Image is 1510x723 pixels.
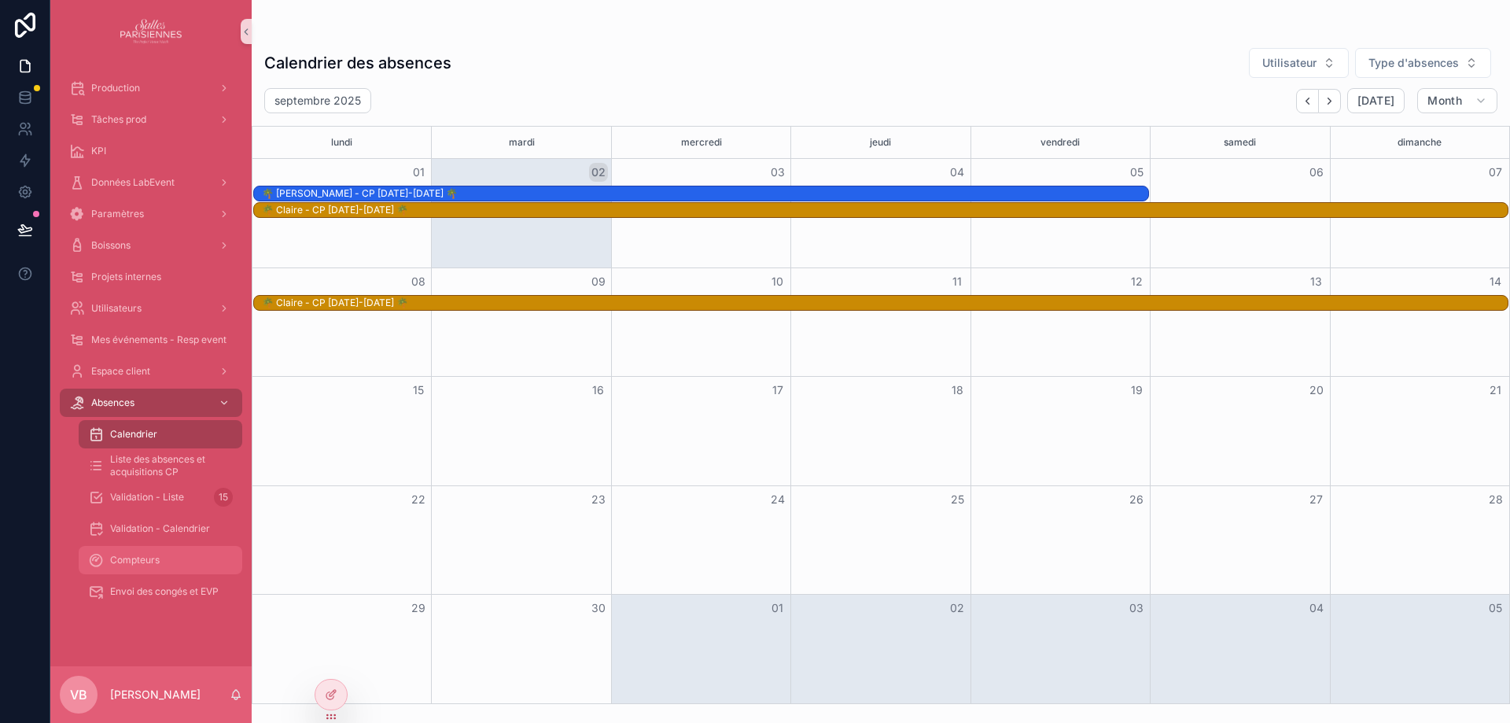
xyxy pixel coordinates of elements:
[1307,490,1326,509] button: 27
[1127,163,1146,182] button: 05
[91,176,175,189] span: Données LabEvent
[589,490,608,509] button: 23
[91,82,140,94] span: Production
[120,19,182,44] img: App logo
[1355,48,1491,78] button: Select Button
[1127,381,1146,400] button: 19
[589,163,608,182] button: 02
[79,577,242,606] a: Envoi des congés et EVP
[91,239,131,252] span: Boissons
[262,203,1508,217] div: 🌴 Claire - CP 2025-2026 🌴
[948,381,967,400] button: 18
[409,490,428,509] button: 22
[1127,272,1146,291] button: 12
[91,397,134,409] span: Absences
[110,428,157,441] span: Calendrier
[110,522,210,535] span: Validation - Calendrier
[589,599,608,618] button: 30
[1127,490,1146,509] button: 26
[60,357,242,385] a: Espace client
[252,126,1510,704] div: Month View
[1486,163,1505,182] button: 07
[948,599,967,618] button: 02
[60,231,242,260] a: Boissons
[409,381,428,400] button: 15
[70,685,87,704] span: VB
[1486,272,1505,291] button: 14
[262,187,1148,200] div: 🌴 [PERSON_NAME] - CP [DATE]-[DATE] 🌴
[214,488,233,507] div: 15
[60,74,242,102] a: Production
[91,302,142,315] span: Utilisateurs
[255,127,429,158] div: lundi
[974,127,1147,158] div: vendredi
[60,105,242,134] a: Tâches prod
[91,271,161,283] span: Projets internes
[91,365,150,378] span: Espace client
[1249,48,1349,78] button: Select Button
[794,127,967,158] div: jeudi
[1368,55,1459,71] span: Type d'absences
[79,515,242,543] a: Validation - Calendrier
[1357,94,1394,108] span: [DATE]
[262,296,1508,310] div: 🌴 Claire - CP 2025-2026 🌴
[60,137,242,165] a: KPI
[60,389,242,417] a: Absences
[110,585,219,598] span: Envoi des congés et EVP
[589,381,608,400] button: 16
[110,453,226,478] span: Liste des absences et acquisitions CP
[768,381,787,400] button: 17
[110,687,201,703] p: [PERSON_NAME]
[768,163,787,182] button: 03
[409,599,428,618] button: 29
[91,113,146,126] span: Tâches prod
[768,490,787,509] button: 24
[1296,89,1319,113] button: Back
[589,272,608,291] button: 09
[79,546,242,574] a: Compteurs
[1486,490,1505,509] button: 28
[60,326,242,354] a: Mes événements - Resp event
[768,599,787,618] button: 01
[79,452,242,480] a: Liste des absences et acquisitions CP
[948,163,967,182] button: 04
[948,272,967,291] button: 11
[262,186,1148,201] div: 🌴 Brendan - CP 2024-2025 🌴
[60,294,242,323] a: Utilisateurs
[1427,94,1462,108] span: Month
[1333,127,1507,158] div: dimanche
[91,208,144,220] span: Paramètres
[1486,381,1505,400] button: 21
[110,491,184,504] span: Validation - Liste
[60,200,242,228] a: Paramètres
[60,168,242,197] a: Données LabEvent
[614,127,788,158] div: mercredi
[110,554,160,566] span: Compteurs
[1153,127,1327,158] div: samedi
[274,93,361,109] h2: septembre 2025
[1417,88,1497,113] button: Month
[1486,599,1505,618] button: 05
[1127,599,1146,618] button: 03
[79,420,242,448] a: Calendrier
[262,204,1508,216] div: 🌴 Claire - CP [DATE]-[DATE] 🌴
[1347,88,1405,113] button: [DATE]
[91,145,106,157] span: KPI
[1307,272,1326,291] button: 13
[1262,55,1317,71] span: Utilisateur
[91,334,226,346] span: Mes événements - Resp event
[60,263,242,291] a: Projets internes
[409,272,428,291] button: 08
[1319,89,1341,113] button: Next
[1307,381,1326,400] button: 20
[264,52,451,74] h1: Calendrier des absences
[434,127,608,158] div: mardi
[1307,599,1326,618] button: 04
[948,490,967,509] button: 25
[79,483,242,511] a: Validation - Liste15
[262,297,1508,309] div: 🌴 Claire - CP [DATE]-[DATE] 🌴
[1307,163,1326,182] button: 06
[768,272,787,291] button: 10
[409,163,428,182] button: 01
[50,63,252,626] div: scrollable content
